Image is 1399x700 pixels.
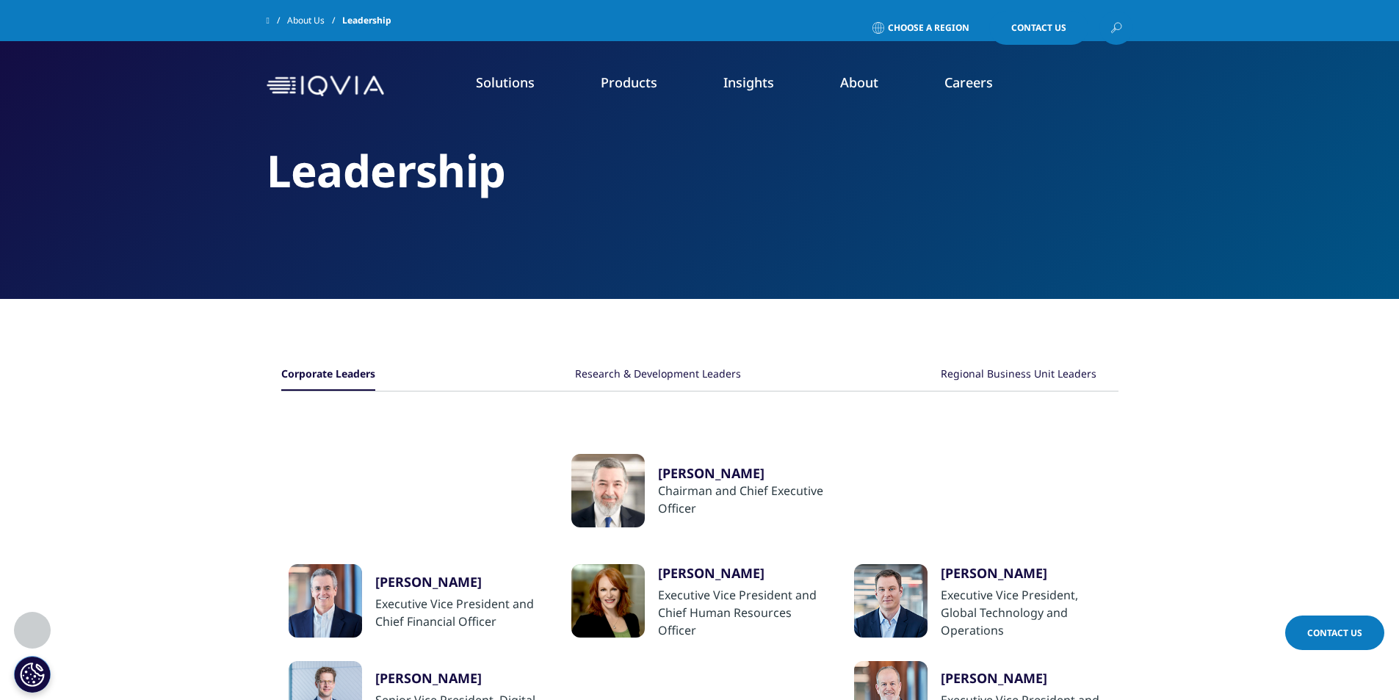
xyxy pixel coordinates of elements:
[658,464,828,482] a: [PERSON_NAME]
[281,359,375,391] button: Corporate Leaders
[267,76,384,97] img: IQVIA Healthcare Information Technology and Pharma Clinical Research Company
[888,22,969,34] span: Choose a Region
[658,586,828,639] div: Executive Vice President and Chief Human Resources Officer
[390,51,1133,120] nav: Primary
[1011,24,1066,32] span: Contact Us
[840,73,878,91] a: About
[476,73,535,91] a: Solutions
[575,359,741,391] button: Research & Development Leaders
[375,573,546,595] a: [PERSON_NAME]
[1285,616,1384,650] a: Contact Us
[14,656,51,693] button: Cookies Settings
[267,143,1133,198] h2: Leadership
[658,564,828,582] div: [PERSON_NAME]
[941,586,1111,639] div: Executive Vice President, Global Technology and Operations
[658,482,828,517] div: Chairman and Chief Executive Officer
[723,73,774,91] a: Insights
[601,73,657,91] a: Products
[1307,627,1362,639] span: Contact Us
[658,564,828,586] a: [PERSON_NAME]
[375,669,546,691] a: [PERSON_NAME]
[941,359,1096,391] button: Regional Business Unit Leaders
[375,595,546,630] div: Executive Vice President and Chief Financial Officer
[989,11,1088,45] a: Contact Us
[944,73,993,91] a: Careers
[375,669,546,687] div: [PERSON_NAME]
[941,669,1111,687] div: [PERSON_NAME]
[375,573,546,591] div: [PERSON_NAME]
[941,669,1111,691] a: [PERSON_NAME]
[941,564,1111,586] a: [PERSON_NAME]
[941,564,1111,582] div: [PERSON_NAME]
